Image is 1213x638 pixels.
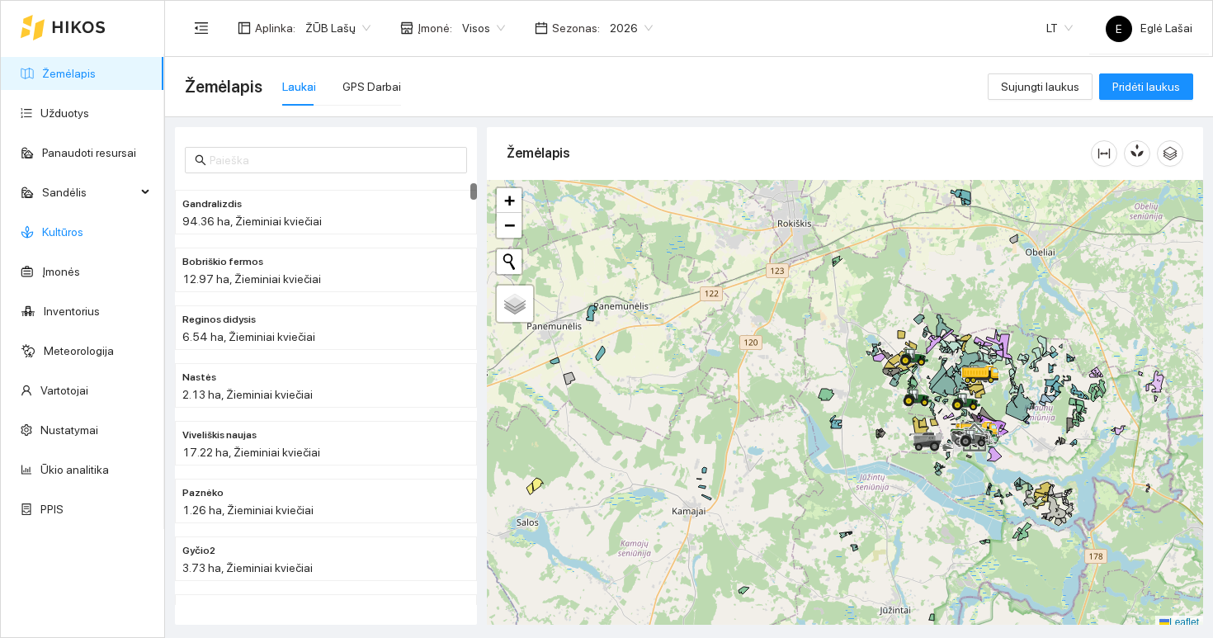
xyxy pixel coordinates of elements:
[182,503,314,517] span: 1.26 ha, Žieminiai kviečiai
[400,21,413,35] span: shop
[42,225,83,239] a: Kultūros
[182,254,263,270] span: Bobriškio fermos
[210,151,457,169] input: Paieška
[497,188,522,213] a: Zoom in
[182,428,257,443] span: Viveliškis naujas
[535,21,548,35] span: calendar
[282,78,316,96] div: Laukai
[182,215,322,228] span: 94.36 ha, Žieminiai kviečiai
[182,543,215,559] span: Gyčio2
[1001,78,1079,96] span: Sujungti laukus
[182,601,216,617] span: Pagojė
[182,485,224,501] span: Paznėko
[42,67,96,80] a: Žemėlapis
[1099,80,1193,93] a: Pridėti laukus
[462,16,505,40] span: Visos
[42,146,136,159] a: Panaudoti resursai
[988,80,1093,93] a: Sujungti laukus
[552,19,600,37] span: Sezonas :
[1099,73,1193,100] button: Pridėti laukus
[1159,617,1199,628] a: Leaflet
[40,384,88,397] a: Vartotojai
[504,190,515,210] span: +
[988,73,1093,100] button: Sujungti laukus
[418,19,452,37] span: Įmonė :
[182,388,313,401] span: 2.13 ha, Žieminiai kviečiai
[1112,78,1180,96] span: Pridėti laukus
[497,213,522,238] a: Zoom out
[195,154,206,166] span: search
[238,21,251,35] span: layout
[182,312,256,328] span: Reginos didysis
[1091,140,1117,167] button: column-width
[194,21,209,35] span: menu-fold
[610,16,653,40] span: 2026
[255,19,295,37] span: Aplinka :
[342,78,401,96] div: GPS Darbai
[1092,147,1116,160] span: column-width
[1116,16,1122,42] span: E
[1046,16,1073,40] span: LT
[185,12,218,45] button: menu-fold
[42,176,136,209] span: Sandėlis
[497,249,522,274] button: Initiate a new search
[40,106,89,120] a: Užduotys
[40,503,64,516] a: PPIS
[1106,21,1192,35] span: Eglė Lašai
[182,446,320,459] span: 17.22 ha, Žieminiai kviečiai
[40,423,98,437] a: Nustatymai
[305,16,371,40] span: ŽŪB Lašų
[44,305,100,318] a: Inventorius
[182,561,313,574] span: 3.73 ha, Žieminiai kviečiai
[182,330,315,343] span: 6.54 ha, Žieminiai kviečiai
[507,130,1091,177] div: Žemėlapis
[504,215,515,235] span: −
[182,370,216,385] span: Nastės
[42,265,80,278] a: Įmonės
[182,196,242,212] span: Gandralizdis
[44,344,114,357] a: Meteorologija
[185,73,262,100] span: Žemėlapis
[40,463,109,476] a: Ūkio analitika
[182,272,321,286] span: 12.97 ha, Žieminiai kviečiai
[497,286,533,322] a: Layers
